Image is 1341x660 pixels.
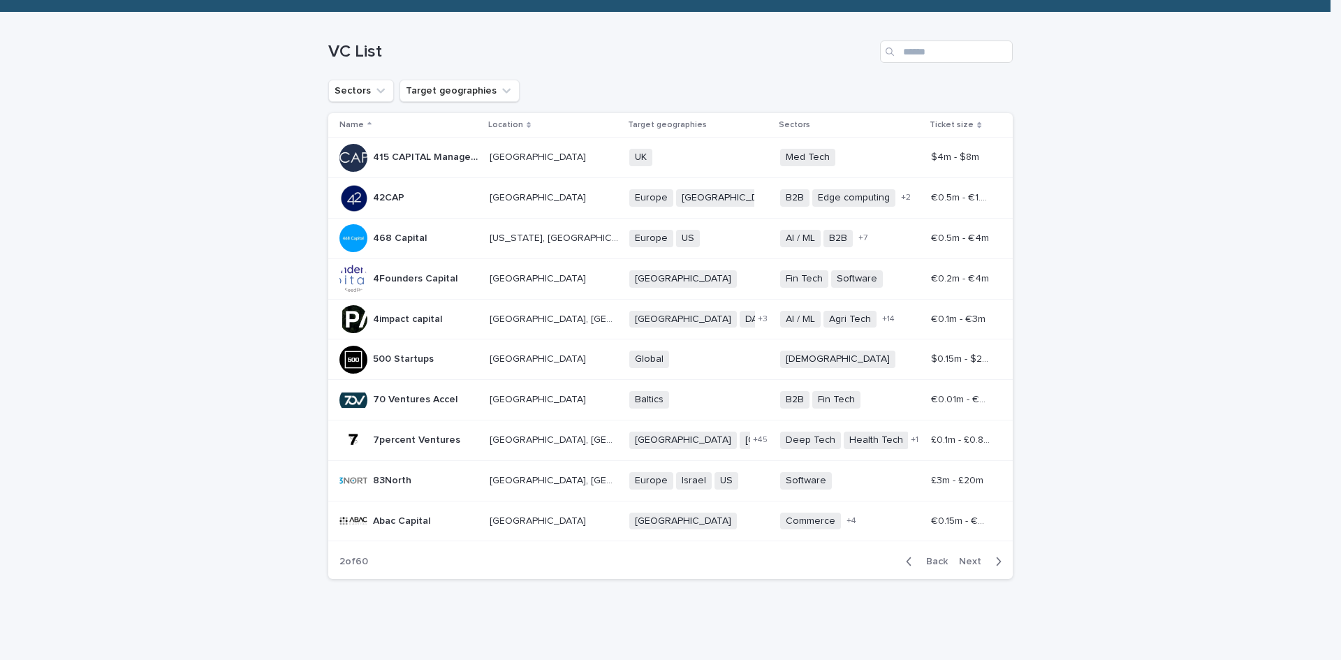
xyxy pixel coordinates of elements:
[931,189,993,204] p: €0.5m - €1.5m
[328,545,379,579] p: 2 of 60
[882,315,895,323] span: + 14
[328,218,1013,258] tr: 468 Capital468 Capital [US_STATE], [GEOGRAPHIC_DATA][US_STATE], [GEOGRAPHIC_DATA] EuropeUSAI / ML...
[831,270,883,288] span: Software
[780,472,832,490] span: Software
[780,270,828,288] span: Fin Tech
[490,391,589,406] p: [GEOGRAPHIC_DATA]
[629,513,737,530] span: [GEOGRAPHIC_DATA]
[339,117,364,133] p: Name
[895,555,953,568] button: Back
[488,117,523,133] p: Location
[490,311,621,325] p: [GEOGRAPHIC_DATA], [GEOGRAPHIC_DATA]
[823,311,877,328] span: Agri Tech
[373,391,460,406] p: 70 Ventures Accel
[931,513,993,527] p: €0.15m - €0.5m
[959,557,990,566] span: Next
[780,513,841,530] span: Commerce
[328,380,1013,420] tr: 70 Ventures Accel70 Ventures Accel [GEOGRAPHIC_DATA][GEOGRAPHIC_DATA] BalticsB2BFin Tech€0.01m - ...
[490,351,589,365] p: [GEOGRAPHIC_DATA]
[629,311,737,328] span: [GEOGRAPHIC_DATA]
[328,420,1013,460] tr: 7percent Ventures7percent Ventures [GEOGRAPHIC_DATA], [GEOGRAPHIC_DATA][PERSON_NAME][GEOGRAPHIC_D...
[780,351,895,368] span: [DEMOGRAPHIC_DATA]
[328,178,1013,219] tr: 42CAP42CAP [GEOGRAPHIC_DATA][GEOGRAPHIC_DATA] Europe[GEOGRAPHIC_DATA]B2BEdge computing+2€0.5m - €...
[490,432,621,446] p: [GEOGRAPHIC_DATA], [GEOGRAPHIC_DATA][PERSON_NAME]
[629,270,737,288] span: [GEOGRAPHIC_DATA]
[931,351,993,365] p: $0.15m - $2.5m
[373,189,407,204] p: 42CAP
[490,149,589,163] p: [GEOGRAPHIC_DATA]
[780,311,821,328] span: AI / ML
[780,189,809,207] span: B2B
[328,460,1013,501] tr: 83North83North [GEOGRAPHIC_DATA], [GEOGRAPHIC_DATA][GEOGRAPHIC_DATA], [GEOGRAPHIC_DATA] EuropeIsr...
[931,432,993,446] p: £0.1m - £0.8m
[931,270,992,285] p: €0.2m - €4m
[858,234,867,242] span: + 7
[328,80,394,102] button: Sectors
[328,258,1013,299] tr: 4Founders Capital4Founders Capital [GEOGRAPHIC_DATA][GEOGRAPHIC_DATA] [GEOGRAPHIC_DATA]Fin TechSo...
[400,80,520,102] button: Target geographies
[812,391,860,409] span: Fin Tech
[780,230,821,247] span: AI / ML
[753,436,768,444] span: + 45
[328,138,1013,178] tr: 415 CAPITAL Management415 CAPITAL Management [GEOGRAPHIC_DATA][GEOGRAPHIC_DATA] UKMed Tech$4m - $...
[373,472,414,487] p: 83North
[490,230,621,244] p: [US_STATE], [GEOGRAPHIC_DATA]
[490,472,621,487] p: [GEOGRAPHIC_DATA], [GEOGRAPHIC_DATA]
[373,311,445,325] p: 4impact capital
[328,299,1013,339] tr: 4impact capital4impact capital [GEOGRAPHIC_DATA], [GEOGRAPHIC_DATA][GEOGRAPHIC_DATA], [GEOGRAPHIC...
[328,501,1013,541] tr: Abac CapitalAbac Capital [GEOGRAPHIC_DATA][GEOGRAPHIC_DATA] [GEOGRAPHIC_DATA]Commerce+4€0.15m - €...
[373,149,481,163] p: 415 CAPITAL Management
[918,557,948,566] span: Back
[758,315,768,323] span: + 3
[780,391,809,409] span: B2B
[953,555,1013,568] button: Next
[740,432,847,449] span: [GEOGRAPHIC_DATA]
[629,472,673,490] span: Europe
[629,351,669,368] span: Global
[629,189,673,207] span: Europe
[780,149,835,166] span: Med Tech
[629,391,669,409] span: Baltics
[629,149,652,166] span: UK
[373,513,433,527] p: Abac Capital
[373,432,463,446] p: 7percent Ventures
[931,311,988,325] p: €0.1m - €3m
[629,230,673,247] span: Europe
[629,432,737,449] span: [GEOGRAPHIC_DATA]
[628,117,707,133] p: Target geographies
[931,391,993,406] p: €0.01m - €0.1m
[931,472,986,487] p: £3m - £20m
[676,189,784,207] span: [GEOGRAPHIC_DATA]
[931,230,992,244] p: €0.5m - €4m
[490,513,589,527] p: [GEOGRAPHIC_DATA]
[930,117,974,133] p: Ticket size
[328,42,874,62] h1: VC List
[780,432,841,449] span: Deep Tech
[931,149,982,163] p: $4m - $8m
[880,41,1013,63] input: Search
[779,117,810,133] p: Sectors
[740,311,777,328] span: DACH
[676,472,712,490] span: Israel
[715,472,738,490] span: US
[812,189,895,207] span: Edge computing
[847,517,856,525] span: + 4
[373,270,460,285] p: 4Founders Capital
[328,339,1013,380] tr: 500 Startups500 Startups [GEOGRAPHIC_DATA][GEOGRAPHIC_DATA] Global[DEMOGRAPHIC_DATA]$0.15m - $2.5...
[490,270,589,285] p: [GEOGRAPHIC_DATA]
[823,230,853,247] span: B2B
[676,230,700,247] span: US
[373,351,437,365] p: 500 Startups
[844,432,909,449] span: Health Tech
[373,230,430,244] p: 468 Capital
[901,193,911,202] span: + 2
[911,436,918,444] span: + 1
[490,189,589,204] p: [GEOGRAPHIC_DATA]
